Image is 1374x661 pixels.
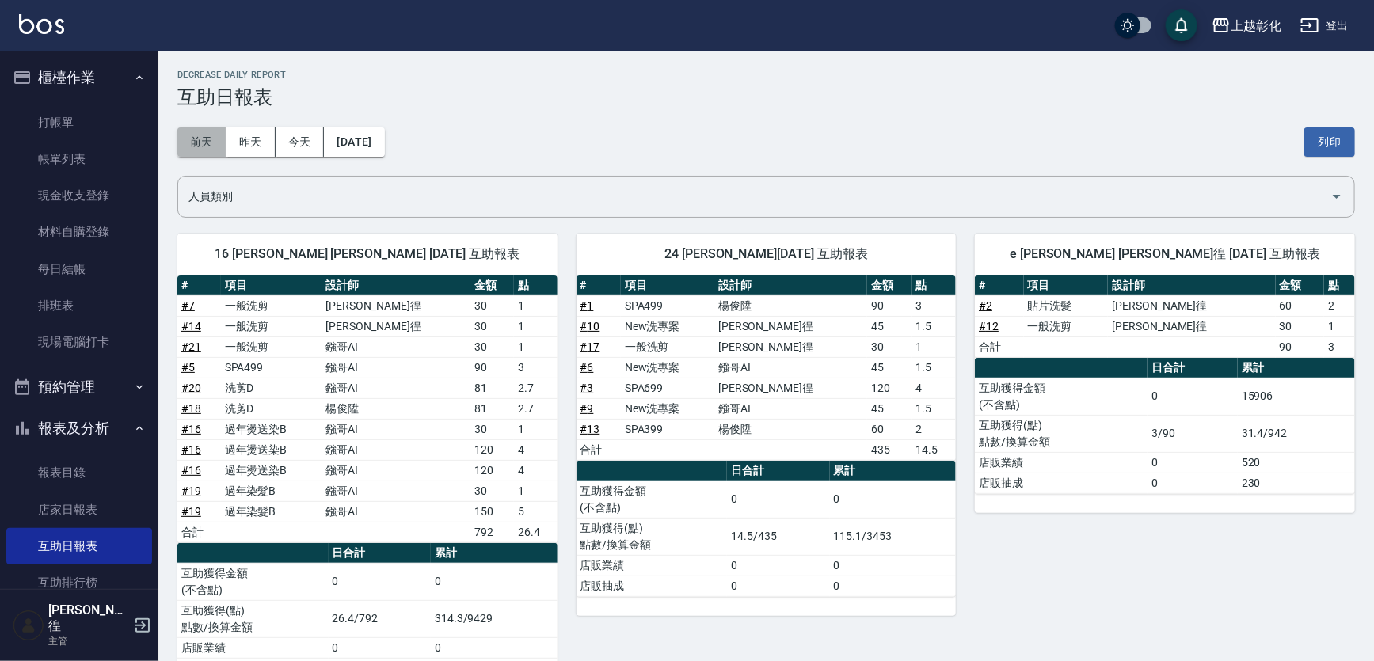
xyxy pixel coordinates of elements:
[830,518,957,555] td: 115.1/3453
[621,336,714,357] td: 一般洗剪
[1276,275,1324,296] th: 金額
[181,299,195,312] a: #7
[1304,127,1355,157] button: 列印
[470,460,514,481] td: 120
[181,320,201,332] a: #14
[322,501,471,522] td: 鏹哥AI
[322,439,471,460] td: 鏹哥AI
[221,501,322,522] td: 過年染髮B
[221,336,322,357] td: 一般洗剪
[596,246,938,262] span: 24 [PERSON_NAME][DATE] 互助報表
[727,518,829,555] td: 14.5/435
[514,398,558,419] td: 2.7
[1324,184,1349,209] button: Open
[867,398,912,419] td: 45
[577,555,728,576] td: 店販業績
[221,316,322,336] td: 一般洗剪
[322,398,471,419] td: 楊俊陞
[830,481,957,518] td: 0
[580,340,600,353] a: #17
[470,522,514,542] td: 792
[13,610,44,641] img: Person
[621,275,714,296] th: 項目
[714,275,867,296] th: 設計師
[580,382,594,394] a: #3
[1276,295,1324,316] td: 60
[470,419,514,439] td: 30
[514,357,558,378] td: 3
[181,340,201,353] a: #21
[329,637,431,658] td: 0
[577,461,957,597] table: a dense table
[514,460,558,481] td: 4
[1238,358,1355,378] th: 累計
[221,275,322,296] th: 項目
[714,316,867,336] td: [PERSON_NAME]徨
[6,57,152,98] button: 櫃檯作業
[6,408,152,449] button: 報表及分析
[431,637,558,658] td: 0
[867,419,912,439] td: 60
[1024,295,1109,316] td: 貼片洗髮
[181,464,201,477] a: #16
[867,378,912,398] td: 120
[329,543,431,564] th: 日合計
[221,378,322,398] td: 洗剪D
[975,378,1148,415] td: 互助獲得金額 (不含點)
[322,316,471,336] td: [PERSON_NAME]徨
[1238,378,1355,415] td: 15906
[221,419,322,439] td: 過年燙送染B
[6,492,152,528] a: 店家日報表
[1166,9,1197,41] button: save
[912,398,956,419] td: 1.5
[975,358,1355,494] table: a dense table
[177,600,329,637] td: 互助獲得(點) 點數/換算金額
[1238,415,1355,452] td: 31.4/942
[322,378,471,398] td: 鏹哥AI
[177,637,329,658] td: 店販業績
[1294,11,1355,40] button: 登出
[867,295,912,316] td: 90
[470,275,514,296] th: 金額
[975,336,1023,357] td: 合計
[621,419,714,439] td: SPA399
[470,398,514,419] td: 81
[727,576,829,596] td: 0
[621,357,714,378] td: New洗專案
[329,563,431,600] td: 0
[6,367,152,408] button: 預約管理
[431,563,558,600] td: 0
[714,419,867,439] td: 楊俊陞
[1324,295,1355,316] td: 2
[329,600,431,637] td: 26.4/792
[514,378,558,398] td: 2.7
[1231,16,1281,36] div: 上越彰化
[1108,295,1275,316] td: [PERSON_NAME]徨
[185,183,1324,211] input: 人員名稱
[514,439,558,460] td: 4
[727,555,829,576] td: 0
[1238,452,1355,473] td: 520
[621,316,714,336] td: New洗專案
[177,522,221,542] td: 合計
[714,398,867,419] td: 鏹哥AI
[48,634,129,648] p: 主管
[6,177,152,214] a: 現金收支登錄
[577,481,728,518] td: 互助獲得金額 (不含點)
[975,473,1148,493] td: 店販抽成
[1276,316,1324,336] td: 30
[431,543,558,564] th: 累計
[912,275,956,296] th: 點
[181,382,201,394] a: #20
[1324,336,1355,357] td: 3
[322,357,471,378] td: 鏹哥AI
[577,576,728,596] td: 店販抽成
[221,439,322,460] td: 過年燙送染B
[1148,358,1238,378] th: 日合計
[580,423,600,435] a: #13
[867,439,912,460] td: 435
[177,86,1355,108] h3: 互助日報表
[580,299,594,312] a: #1
[181,484,201,497] a: #19
[975,415,1148,452] td: 互助獲得(點) 點數/換算金額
